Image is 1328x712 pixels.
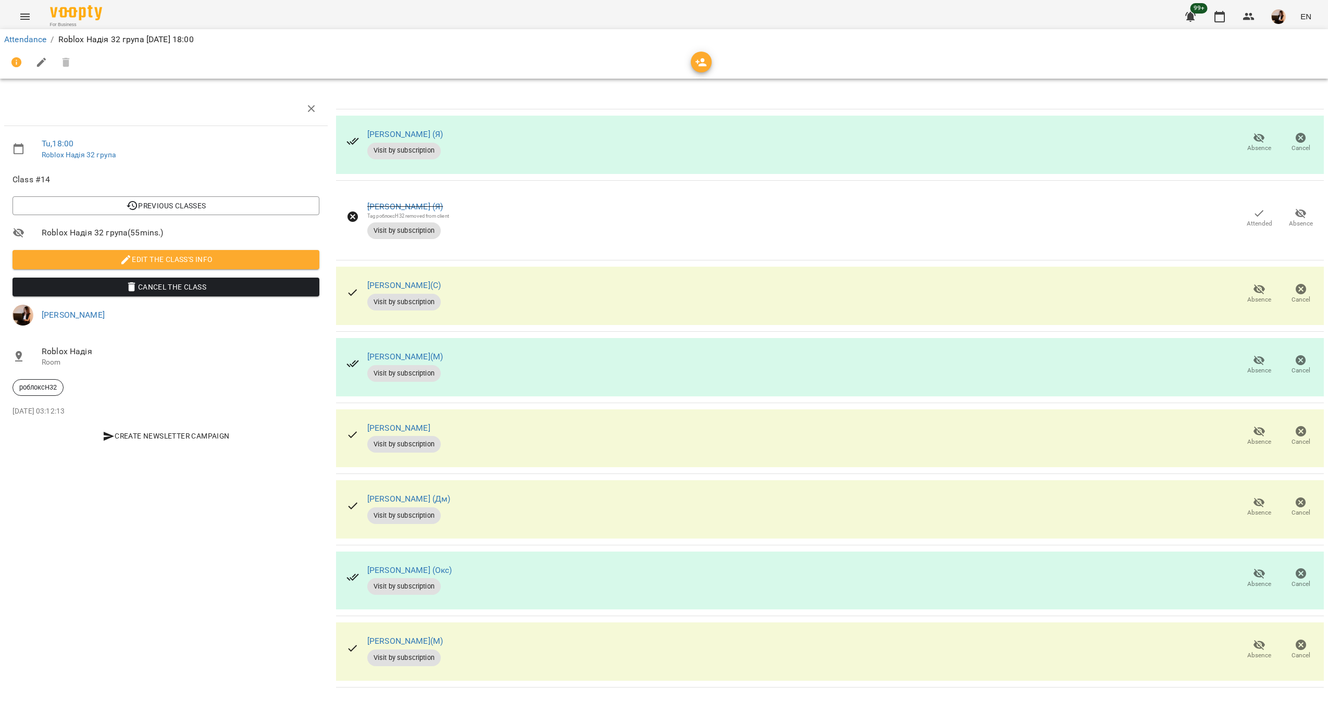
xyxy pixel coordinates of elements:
[13,406,319,417] p: [DATE] 03:12:13
[1238,421,1280,451] button: Absence
[17,430,315,442] span: Create Newsletter Campaign
[367,636,443,646] a: [PERSON_NAME](М)
[1292,508,1310,517] span: Cancel
[367,423,430,433] a: [PERSON_NAME]
[1247,219,1272,228] span: Attended
[367,202,443,211] a: [PERSON_NAME] (Я)
[1238,635,1280,664] button: Absence
[1280,421,1322,451] button: Cancel
[1280,279,1322,308] button: Cancel
[50,5,102,20] img: Voopty Logo
[4,33,1324,46] nav: breadcrumb
[367,511,441,520] span: Visit by subscription
[13,173,319,186] span: Class #14
[1292,366,1310,375] span: Cancel
[1238,493,1280,522] button: Absence
[42,310,105,320] a: [PERSON_NAME]
[1280,128,1322,157] button: Cancel
[367,565,452,575] a: [PERSON_NAME] (Окс)
[367,653,441,663] span: Visit by subscription
[58,33,194,46] p: Roblox Надія 32 група [DATE] 18:00
[42,345,319,358] span: Roblox Надія
[1238,279,1280,308] button: Absence
[1247,144,1271,153] span: Absence
[367,280,441,290] a: [PERSON_NAME](С)
[367,297,441,307] span: Visit by subscription
[13,278,319,296] button: Cancel the class
[1190,3,1208,14] span: 99+
[1247,366,1271,375] span: Absence
[367,582,441,591] span: Visit by subscription
[13,250,319,269] button: Edit the class's Info
[42,357,319,368] p: Room
[1292,438,1310,446] span: Cancel
[1247,580,1271,589] span: Absence
[1247,508,1271,517] span: Absence
[367,146,441,155] span: Visit by subscription
[1280,493,1322,522] button: Cancel
[1238,204,1280,233] button: Attended
[367,226,441,235] span: Visit by subscription
[13,427,319,445] button: Create Newsletter Campaign
[367,213,449,219] div: Tag роблоксН32 removed from client
[1280,635,1322,664] button: Cancel
[367,129,443,139] a: [PERSON_NAME] (Я)
[13,4,38,29] button: Menu
[21,253,311,266] span: Edit the class's Info
[1238,351,1280,380] button: Absence
[1292,580,1310,589] span: Cancel
[42,139,73,148] a: Tu , 18:00
[367,352,443,361] a: [PERSON_NAME](М)
[1247,438,1271,446] span: Absence
[42,227,319,239] span: Roblox Надія 32 група ( 55 mins. )
[51,33,54,46] li: /
[1238,564,1280,593] button: Absence
[1292,295,1310,304] span: Cancel
[21,281,311,293] span: Cancel the class
[13,383,63,392] span: роблоксН32
[367,440,441,449] span: Visit by subscription
[1292,651,1310,660] span: Cancel
[1292,144,1310,153] span: Cancel
[1289,219,1313,228] span: Absence
[4,34,46,44] a: Attendance
[367,494,451,504] a: [PERSON_NAME] (Дм)
[1247,295,1271,304] span: Absence
[13,379,64,396] div: роблоксН32
[50,21,102,28] span: For Business
[367,369,441,378] span: Visit by subscription
[1271,9,1286,24] img: f1c8304d7b699b11ef2dd1d838014dff.jpg
[1238,128,1280,157] button: Absence
[1280,204,1322,233] button: Absence
[21,199,311,212] span: Previous Classes
[1247,651,1271,660] span: Absence
[42,151,116,159] a: Roblox Надія 32 група
[1296,7,1315,26] button: EN
[13,196,319,215] button: Previous Classes
[1280,564,1322,593] button: Cancel
[1300,11,1311,22] span: EN
[13,305,33,326] img: f1c8304d7b699b11ef2dd1d838014dff.jpg
[1280,351,1322,380] button: Cancel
